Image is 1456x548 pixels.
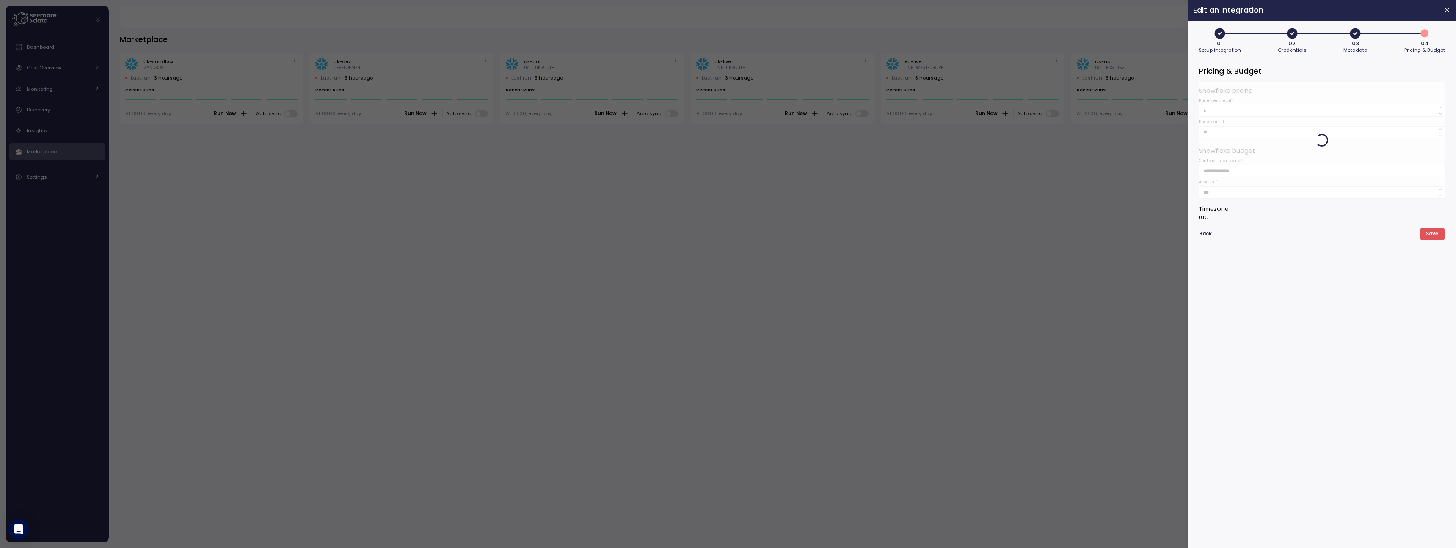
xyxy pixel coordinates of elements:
[1193,6,1437,14] h2: Edit an integration
[1343,26,1368,55] button: 03Metadata
[1199,66,1445,76] h3: Pricing & Budget
[1426,228,1438,240] span: Save
[1199,228,1212,240] span: Back
[1420,228,1445,240] button: Save
[1199,204,1445,214] p: Timezone
[1199,26,1241,55] button: 01Setup integration
[1404,48,1445,53] span: Pricing & Budget
[1352,41,1359,46] span: 03
[1417,26,1432,41] span: 4
[1421,41,1428,46] span: 04
[1278,26,1307,55] button: 02Credentials
[1289,41,1296,46] span: 02
[8,519,29,540] div: Open Intercom Messenger
[1199,48,1241,53] span: Setup integration
[1217,41,1223,46] span: 01
[1199,228,1212,240] button: Back
[1199,214,1445,221] p: UTC
[1404,26,1445,55] button: 404Pricing & Budget
[1278,48,1307,53] span: Credentials
[1343,48,1368,53] span: Metadata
